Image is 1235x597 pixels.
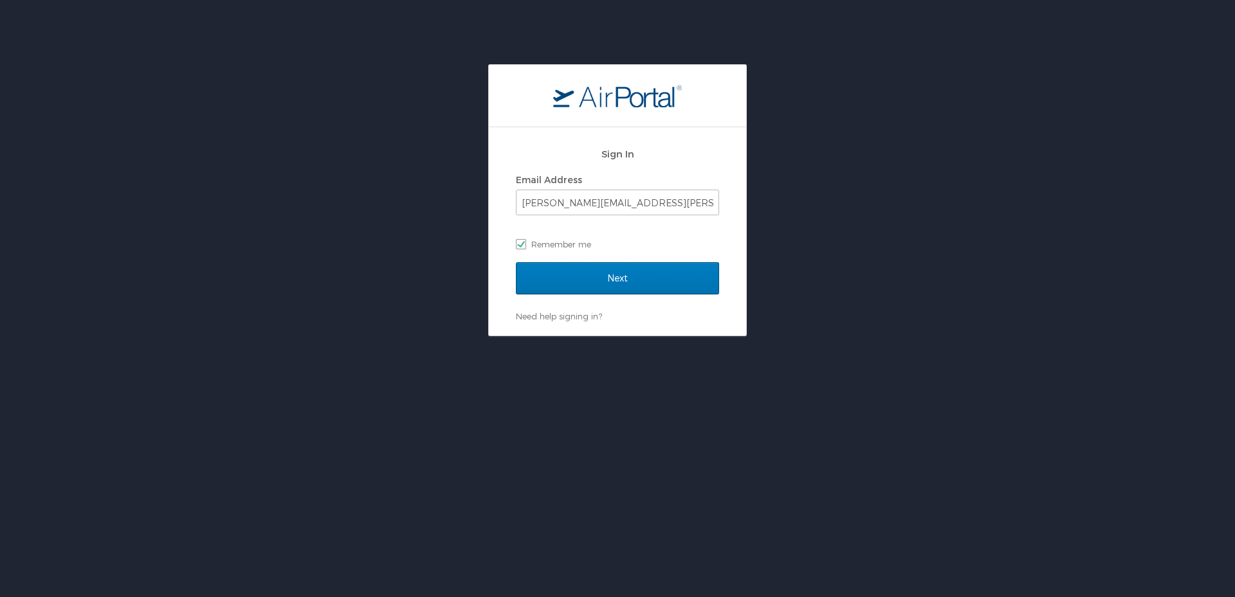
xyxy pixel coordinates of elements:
label: Remember me [516,235,719,254]
h2: Sign In [516,147,719,161]
img: logo [553,84,682,107]
a: Need help signing in? [516,311,602,321]
input: Next [516,262,719,294]
label: Email Address [516,174,582,185]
